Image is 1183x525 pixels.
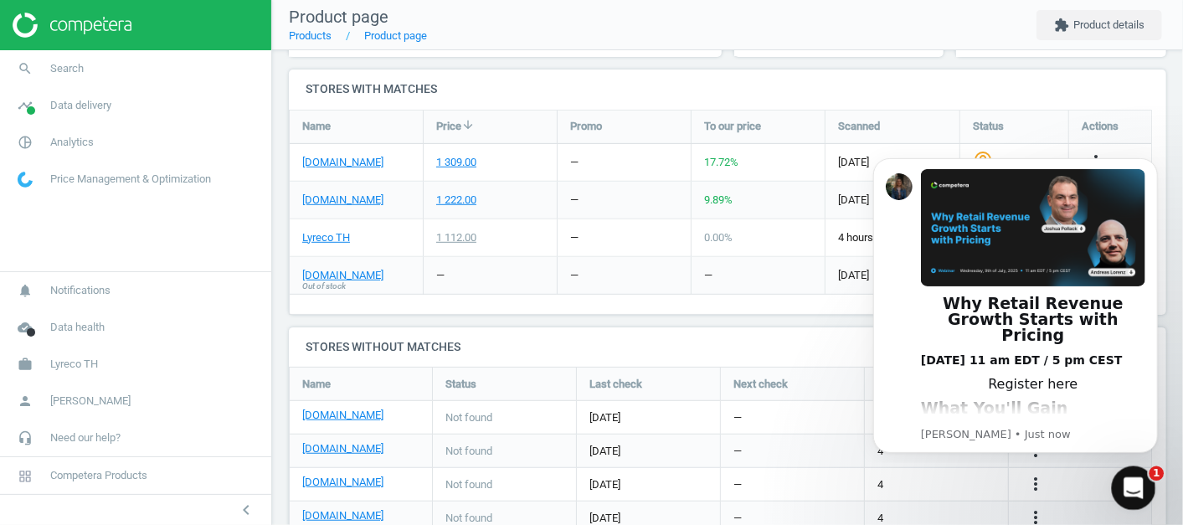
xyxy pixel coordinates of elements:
[302,268,383,283] a: [DOMAIN_NAME]
[838,155,947,170] span: [DATE]
[302,377,331,392] span: Name
[9,422,41,454] i: headset_mic
[589,444,707,459] span: [DATE]
[733,410,742,425] span: —
[50,283,111,298] span: Notifications
[80,397,93,410] button: Upload attachment
[570,155,579,170] div: —
[289,327,1166,367] h4: Stores without matches
[302,508,383,523] a: [DOMAIN_NAME]
[302,281,346,292] span: Out of stock
[302,155,383,170] a: [DOMAIN_NAME]
[445,377,476,392] span: Status
[838,268,947,283] span: [DATE]
[289,69,1166,109] h4: Stores with matches
[877,477,883,492] span: 4
[50,357,98,372] span: Lyreco TH
[445,444,492,459] span: Not found
[461,118,475,131] i: arrow_downward
[26,397,39,410] button: Emoji picker
[445,477,492,492] span: Not found
[18,172,33,188] img: wGWNvw8QSZomAAAAABJRU5ErkJggg==
[1150,466,1165,481] span: 1
[9,275,41,306] i: notifications
[11,7,43,39] button: go back
[973,119,1004,134] span: Status
[48,9,75,36] img: Profile image for Mariia
[704,156,738,168] span: 17.72 %
[1082,119,1119,134] span: Actions
[1026,474,1046,494] i: more_vert
[704,193,733,206] span: 9.89 %
[838,119,880,134] span: Scanned
[14,362,321,390] textarea: Message…
[50,172,211,187] span: Price Management & Optimization
[570,193,579,208] div: —
[50,468,147,483] span: Competera Products
[289,29,332,42] a: Products
[9,311,41,343] i: cloud_done
[50,430,121,445] span: Need our help?
[733,377,788,392] span: Next check
[570,119,602,134] span: Promo
[436,119,461,134] span: Price
[287,390,314,417] button: Send a message…
[9,126,41,158] i: pie_chart_outlined
[436,230,476,245] div: 1 112.00
[302,475,383,490] a: [DOMAIN_NAME]
[225,499,267,521] button: chevron_left
[704,268,712,283] div: —
[13,13,131,38] img: ajHJNr6hYgQAAAAASUVORK5CYII=
[9,385,41,417] i: person
[733,477,742,492] span: —
[302,230,350,245] a: Lyreco TH
[1054,18,1069,33] i: extension
[81,21,201,38] p: Active in the last 15m
[53,397,66,410] button: Gif picker
[81,8,122,21] h1: Mariia
[704,119,761,134] span: To our price
[436,268,445,283] div: —
[9,348,41,380] i: work
[445,410,492,425] span: Not found
[589,377,642,392] span: Last check
[704,231,733,244] span: 0.00 %
[289,7,388,27] span: Product page
[364,29,427,42] a: Product page
[27,113,261,244] div: As for the tiered pricing, it matches the prices displayed on the website. Could you please speci...
[838,193,947,208] span: [DATE]
[1112,466,1156,511] iframe: Intercom live chat
[50,394,131,409] span: [PERSON_NAME]
[294,7,324,37] div: Close
[436,155,476,170] div: 1 309.00
[848,143,1183,463] iframe: Intercom notifications message
[1026,474,1046,496] button: more_vert
[9,90,41,121] i: timeline
[733,444,742,459] span: —
[106,397,120,410] button: Start recording
[436,193,476,208] div: 1 222.00
[838,230,947,245] span: 4 hours ago
[589,477,707,492] span: [DATE]
[50,135,94,150] span: Analytics
[302,408,383,423] a: [DOMAIN_NAME]
[1036,10,1162,40] button: extensionProduct details
[302,193,383,208] a: [DOMAIN_NAME]
[589,410,707,425] span: [DATE]
[236,500,256,520] i: chevron_left
[50,98,111,113] span: Data delivery
[570,268,579,283] div: —
[302,119,331,134] span: Name
[9,53,41,85] i: search
[570,230,579,245] div: —
[50,320,105,335] span: Data health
